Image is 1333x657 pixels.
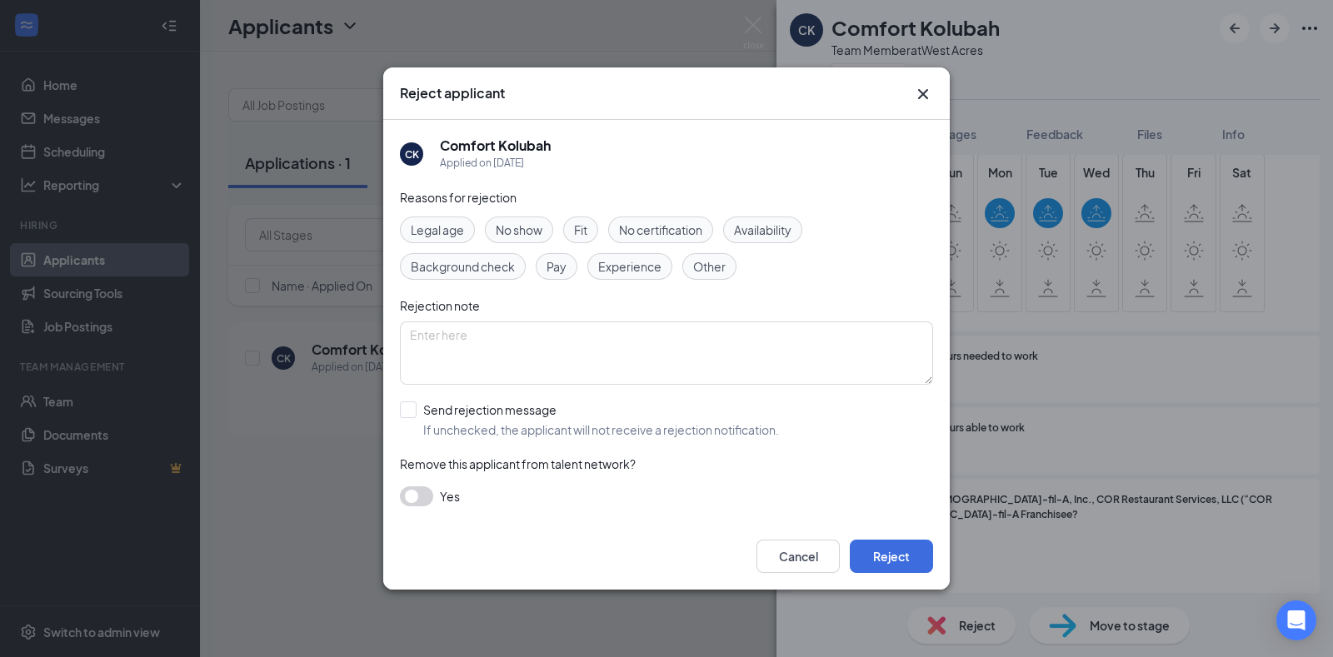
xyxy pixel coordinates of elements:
button: Reject [850,540,933,573]
span: Rejection note [400,298,480,313]
div: Open Intercom Messenger [1276,600,1316,640]
span: Other [693,257,726,276]
span: Remove this applicant from talent network? [400,456,636,471]
button: Cancel [756,540,840,573]
span: Pay [547,257,567,276]
span: Background check [411,257,515,276]
span: Experience [598,257,662,276]
span: Legal age [411,221,464,239]
span: Reasons for rejection [400,190,517,205]
div: CK [405,147,419,162]
button: Close [913,84,933,104]
span: Fit [574,221,587,239]
span: Yes [440,486,460,506]
svg: Cross [913,84,933,104]
h5: Comfort Kolubah [440,137,551,155]
span: No certification [619,221,702,239]
h3: Reject applicant [400,84,505,102]
span: No show [496,221,542,239]
span: Availability [734,221,791,239]
div: Applied on [DATE] [440,155,551,172]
